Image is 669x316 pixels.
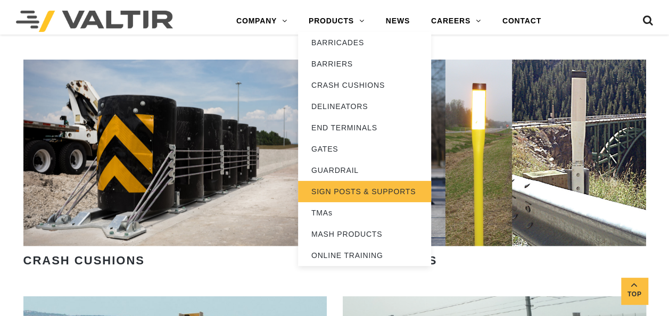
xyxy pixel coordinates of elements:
[420,11,492,32] a: CAREERS
[298,223,431,245] a: MASH PRODUCTS
[298,117,431,138] a: END TERMINALS
[23,253,145,267] strong: CRASH CUSHIONS
[298,53,431,74] a: BARRIERS
[298,202,431,223] a: TMAs
[375,11,420,32] a: NEWS
[298,138,431,160] a: GATES
[16,11,173,32] img: Valtir
[226,11,298,32] a: COMPANY
[298,74,431,96] a: CRASH CUSHIONS
[621,278,648,304] a: Top
[298,32,431,53] a: BARRICADES
[298,96,431,117] a: DELINEATORS
[298,11,375,32] a: PRODUCTS
[298,245,431,266] a: ONLINE TRAINING
[298,181,431,202] a: SIGN POSTS & SUPPORTS
[492,11,552,32] a: CONTACT
[621,288,648,301] span: Top
[298,160,431,181] a: GUARDRAIL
